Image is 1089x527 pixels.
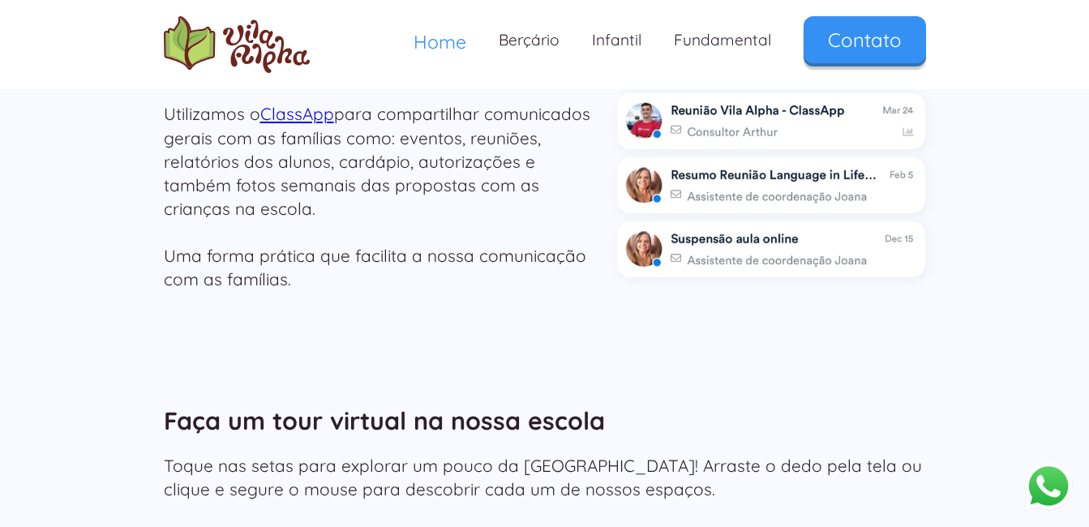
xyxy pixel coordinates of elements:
span: Home [414,30,466,54]
a: Home [397,16,482,67]
a: Contato [804,16,926,63]
a: Fundamental [658,16,787,64]
a: Berçário [482,16,576,64]
img: class app imagem [617,93,925,149]
h2: Faça um tour virtual na nossa escola [164,396,926,446]
a: home [164,16,310,73]
img: logo Escola Vila Alpha [164,16,310,73]
p: Utilizamos o para compartilhar comunicados gerais com as famílias como: eventos, reuniões, relató... [164,102,602,291]
p: Toque nas setas para explorar um pouco da [GEOGRAPHIC_DATA]! Arraste o dedo pela tela ou clique e... [164,454,926,501]
a: ClassApp [260,103,334,124]
a: Infantil [576,16,658,64]
button: Abrir WhatsApp [1025,461,1074,511]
